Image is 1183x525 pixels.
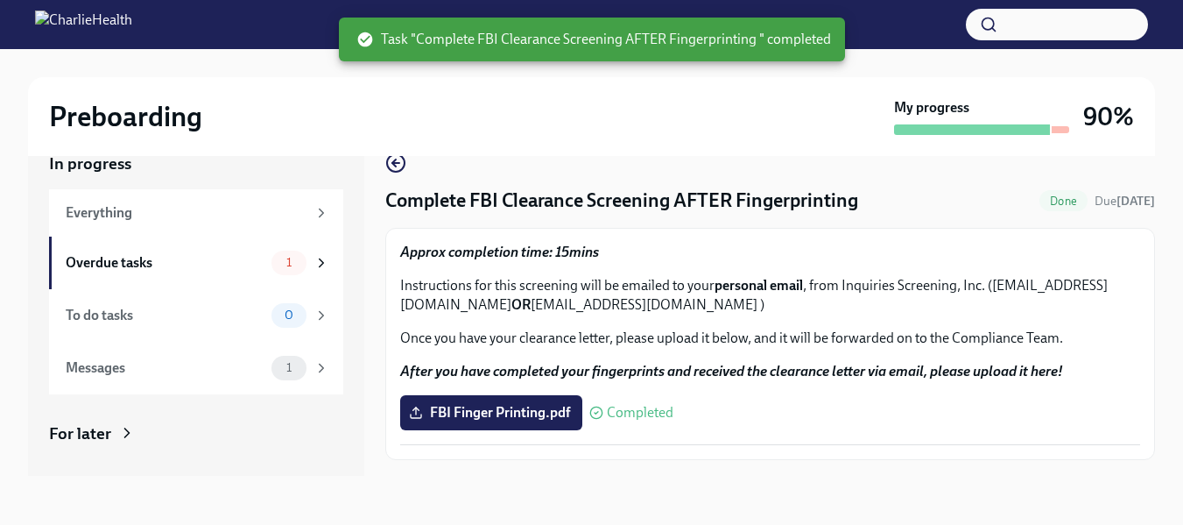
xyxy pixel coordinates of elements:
[66,253,264,273] div: Overdue tasks
[276,256,302,269] span: 1
[385,188,858,214] h4: Complete FBI Clearance Screening AFTER Fingerprinting
[276,361,302,374] span: 1
[1083,101,1134,132] h3: 90%
[66,306,264,325] div: To do tasks
[1095,194,1155,209] span: Due
[49,153,343,175] a: In progress
[400,276,1140,315] p: Instructions for this screening will be emailed to your , from Inquiries Screening, Inc. ([EMAIL_...
[412,404,570,422] span: FBI Finger Printing.pdf
[607,406,673,420] span: Completed
[1095,193,1155,209] span: August 31st, 2025 09:00
[274,309,304,322] span: 0
[894,98,969,117] strong: My progress
[715,277,803,294] strong: personal email
[400,244,599,260] strong: Approx completion time: 15mins
[66,203,306,223] div: Everything
[49,189,343,237] a: Everything
[49,237,343,289] a: Overdue tasks1
[49,472,343,495] a: Archived
[511,296,531,313] strong: OR
[400,329,1140,348] p: Once you have your clearance letter, please upload it below, and it will be forwarded on to the C...
[66,358,264,378] div: Messages
[400,395,582,430] label: FBI Finger Printing.pdf
[49,289,343,342] a: To do tasks0
[49,99,202,134] h2: Preboarding
[49,342,343,394] a: Messages1
[400,363,1063,380] strong: After you have completed your fingerprints and received the clearance letter via email, please up...
[35,11,132,39] img: CharlieHealth
[49,422,343,445] a: For later
[49,422,111,445] div: For later
[1116,194,1155,209] strong: [DATE]
[1039,195,1088,208] span: Done
[356,30,831,49] span: Task "Complete FBI Clearance Screening AFTER Fingerprinting " completed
